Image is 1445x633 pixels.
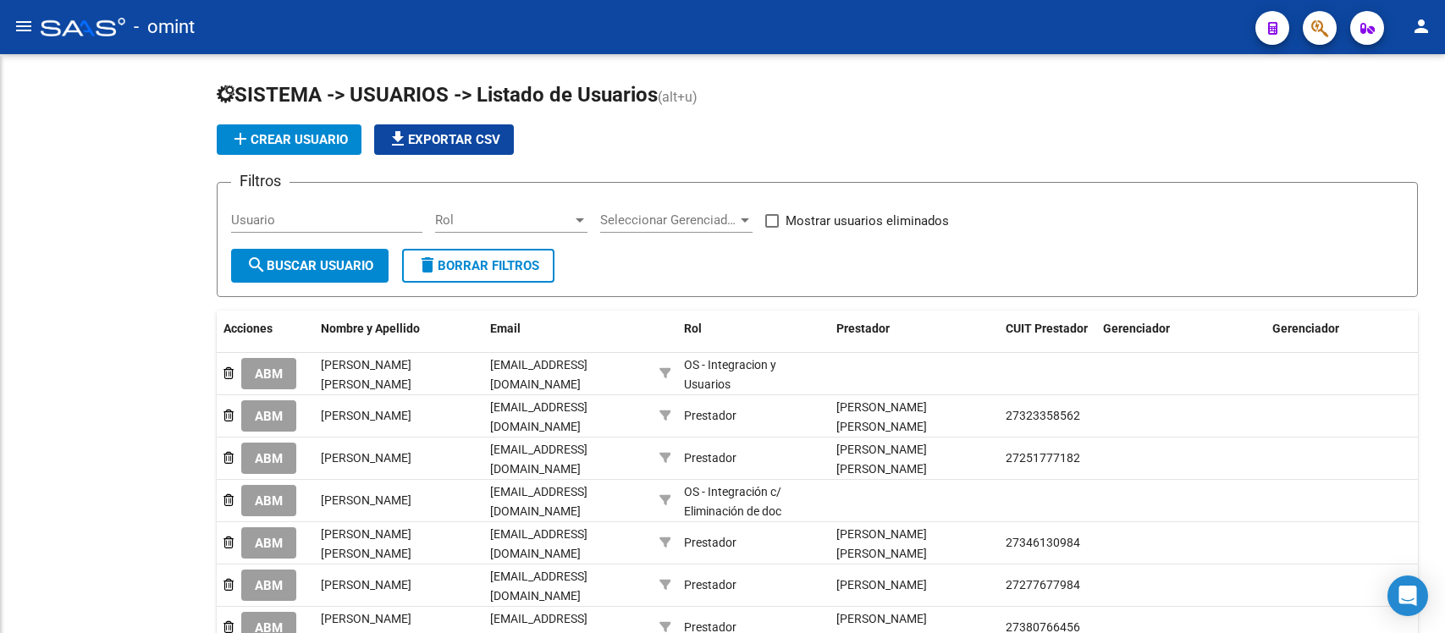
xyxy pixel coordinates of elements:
[1387,575,1428,616] div: Open Intercom Messenger
[836,400,927,433] span: [PERSON_NAME] [PERSON_NAME]
[490,400,587,433] span: [EMAIL_ADDRESS][DOMAIN_NAME]
[684,355,823,394] div: OS - Integracion y Usuarios
[490,485,587,518] span: [EMAIL_ADDRESS][DOMAIN_NAME]
[321,451,411,465] span: [PERSON_NAME]
[231,169,290,193] h3: Filtros
[417,258,539,273] span: Borrar Filtros
[217,124,361,155] button: Crear Usuario
[1272,322,1339,335] span: Gerenciador
[786,211,949,231] span: Mostrar usuarios eliminados
[684,482,823,521] div: OS - Integración c/ Eliminación de doc
[684,406,736,426] div: Prestador
[14,16,34,36] mat-icon: menu
[246,255,267,275] mat-icon: search
[1266,311,1435,366] datatable-header-cell: Gerenciador
[321,493,411,507] span: [PERSON_NAME]
[241,570,296,601] button: ABM
[321,527,411,560] span: [PERSON_NAME] [PERSON_NAME]
[246,258,373,273] span: Buscar Usuario
[402,249,554,283] button: Borrar Filtros
[217,83,658,107] span: SISTEMA -> USUARIOS -> Listado de Usuarios
[490,443,587,476] span: [EMAIL_ADDRESS][DOMAIN_NAME]
[321,409,411,422] span: [PERSON_NAME]
[490,322,521,335] span: Email
[490,570,587,603] span: [EMAIL_ADDRESS][DOMAIN_NAME]
[255,366,283,382] span: ABM
[321,578,411,592] span: [PERSON_NAME]
[314,311,483,366] datatable-header-cell: Nombre y Apellido
[490,358,587,391] span: [EMAIL_ADDRESS][DOMAIN_NAME]
[230,129,251,149] mat-icon: add
[836,322,890,335] span: Prestador
[388,132,500,147] span: Exportar CSV
[1006,322,1088,335] span: CUIT Prestador
[255,578,283,593] span: ABM
[321,358,411,391] span: [PERSON_NAME] [PERSON_NAME]
[1411,16,1431,36] mat-icon: person
[483,311,653,366] datatable-header-cell: Email
[255,409,283,424] span: ABM
[1006,409,1080,422] span: 27323358562
[684,575,736,595] div: Prestador
[684,449,736,468] div: Prestador
[241,358,296,389] button: ABM
[241,400,296,432] button: ABM
[134,8,195,46] span: - omint
[490,527,587,560] span: [EMAIL_ADDRESS][DOMAIN_NAME]
[1006,536,1080,549] span: 27346130984
[388,129,408,149] mat-icon: file_download
[223,322,273,335] span: Acciones
[1006,578,1080,592] span: 27277677984
[658,89,698,105] span: (alt+u)
[677,311,830,366] datatable-header-cell: Rol
[255,451,283,466] span: ABM
[836,527,927,580] span: [PERSON_NAME] [PERSON_NAME] [PERSON_NAME]
[600,212,737,228] span: Seleccionar Gerenciador
[241,485,296,516] button: ABM
[435,212,572,228] span: Rol
[1096,311,1266,366] datatable-header-cell: Gerenciador
[230,132,348,147] span: Crear Usuario
[255,536,283,551] span: ABM
[1103,322,1170,335] span: Gerenciador
[321,322,420,335] span: Nombre y Apellido
[684,322,702,335] span: Rol
[836,578,927,592] span: [PERSON_NAME]
[1006,451,1080,465] span: 27251777182
[241,527,296,559] button: ABM
[231,249,389,283] button: Buscar Usuario
[836,443,927,476] span: [PERSON_NAME] [PERSON_NAME]
[217,311,314,366] datatable-header-cell: Acciones
[255,493,283,509] span: ABM
[684,533,736,553] div: Prestador
[830,311,999,366] datatable-header-cell: Prestador
[241,443,296,474] button: ABM
[417,255,438,275] mat-icon: delete
[374,124,514,155] button: Exportar CSV
[999,311,1096,366] datatable-header-cell: CUIT Prestador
